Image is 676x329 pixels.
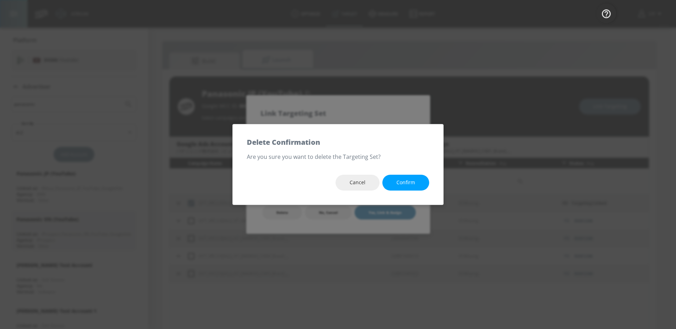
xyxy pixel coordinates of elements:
[350,178,365,187] span: Cancel
[336,175,380,191] button: Cancel
[233,153,443,161] div: Are you sure you want to delete the Targeting Set?
[247,138,320,146] h5: Delete Confirmation
[596,4,616,23] button: Open Resource Center
[396,178,415,187] span: Confirm
[382,175,429,191] button: Confirm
